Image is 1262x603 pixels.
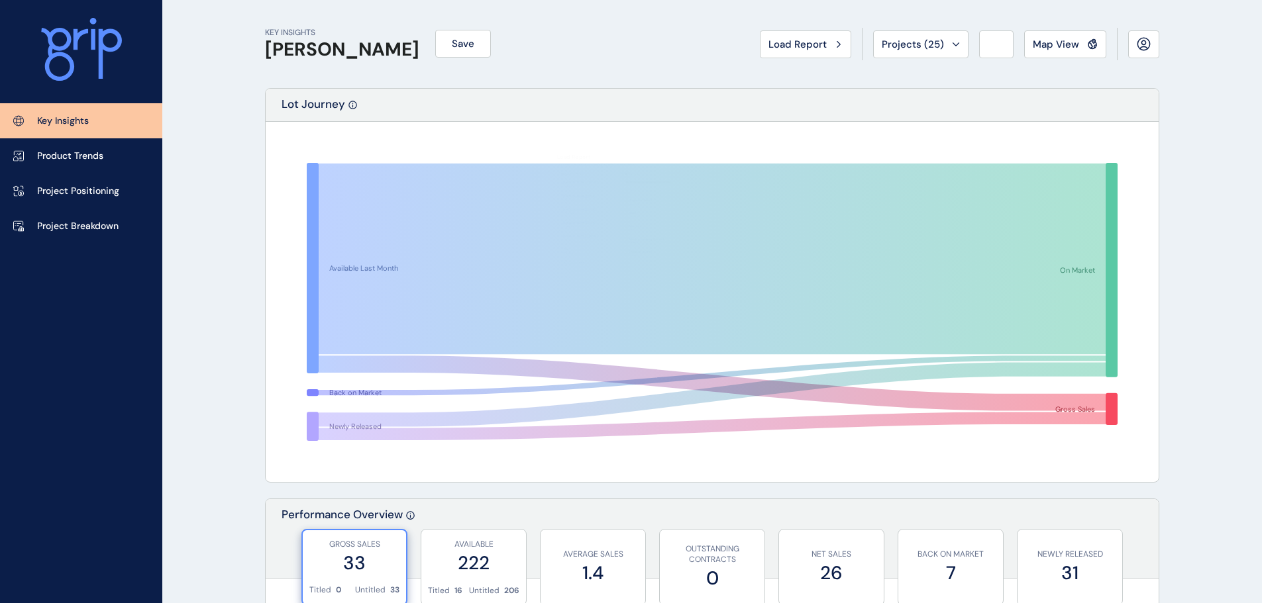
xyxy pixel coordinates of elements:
button: Save [435,30,491,58]
p: Titled [309,584,331,596]
label: 7 [905,560,996,586]
p: AVAILABLE [428,539,519,550]
p: Performance Overview [282,507,403,578]
p: Project Breakdown [37,220,119,233]
p: 33 [390,584,399,596]
p: Product Trends [37,150,103,163]
label: 222 [428,550,519,576]
p: Untitled [355,584,386,596]
p: 16 [454,585,462,596]
p: OUTSTANDING CONTRACTS [666,543,758,566]
p: Lot Journey [282,97,345,121]
p: Project Positioning [37,185,119,198]
p: KEY INSIGHTS [265,27,419,38]
span: Projects ( 25 ) [882,38,944,51]
p: GROSS SALES [309,539,399,550]
label: 31 [1024,560,1116,586]
p: 0 [336,584,341,596]
p: 206 [504,585,519,596]
button: Map View [1024,30,1106,58]
p: NEWLY RELEASED [1024,549,1116,560]
h1: [PERSON_NAME] [265,38,419,61]
p: AVERAGE SALES [547,549,639,560]
span: Save [452,37,474,50]
p: Untitled [469,585,500,596]
button: Load Report [760,30,851,58]
label: 1.4 [547,560,639,586]
p: Key Insights [37,115,89,128]
p: Titled [428,585,450,596]
button: Projects (25) [873,30,969,58]
label: 26 [786,560,877,586]
label: 0 [666,565,758,591]
label: 33 [309,550,399,576]
p: NET SALES [786,549,877,560]
span: Load Report [768,38,827,51]
span: Map View [1033,38,1079,51]
p: BACK ON MARKET [905,549,996,560]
